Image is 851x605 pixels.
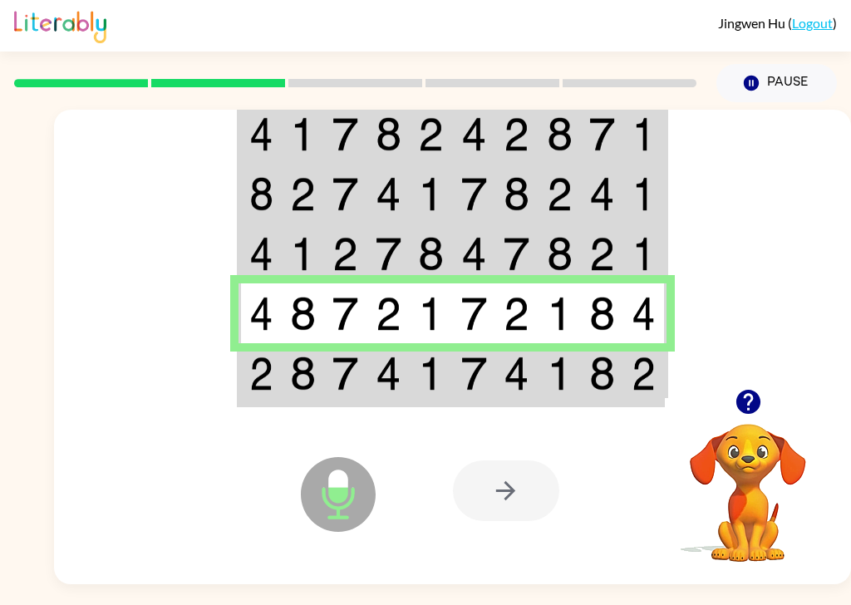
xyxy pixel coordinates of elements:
[249,297,273,331] img: 4
[418,237,444,271] img: 8
[504,177,529,211] img: 8
[547,357,573,391] img: 1
[547,117,573,151] img: 8
[547,237,573,271] img: 8
[376,117,401,151] img: 8
[376,297,401,331] img: 2
[332,117,358,151] img: 7
[290,357,316,391] img: 8
[589,177,615,211] img: 4
[792,15,833,31] a: Logout
[376,237,401,271] img: 7
[461,177,487,211] img: 7
[665,398,831,564] video: Your browser must support playing .mp4 files to use Literably. Please try using another browser.
[632,177,656,211] img: 1
[332,297,358,331] img: 7
[249,117,273,151] img: 4
[632,297,656,331] img: 4
[418,117,444,151] img: 2
[547,297,573,331] img: 1
[290,297,316,331] img: 8
[589,117,615,151] img: 7
[504,117,529,151] img: 2
[249,357,273,391] img: 2
[290,177,316,211] img: 2
[718,15,837,31] div: ( )
[589,297,615,331] img: 8
[632,357,656,391] img: 2
[504,297,529,331] img: 2
[589,237,615,271] img: 2
[418,177,444,211] img: 1
[589,357,615,391] img: 8
[376,177,401,211] img: 4
[632,117,656,151] img: 1
[332,177,358,211] img: 7
[418,357,444,391] img: 1
[290,117,316,151] img: 1
[249,237,273,271] img: 4
[461,297,487,331] img: 7
[418,297,444,331] img: 1
[504,237,529,271] img: 7
[718,15,788,31] span: Jingwen Hu
[249,177,273,211] img: 8
[547,177,573,211] img: 2
[632,237,656,271] img: 1
[716,64,837,102] button: Pause
[332,237,358,271] img: 2
[461,237,487,271] img: 4
[14,7,106,43] img: Literably
[376,357,401,391] img: 4
[290,237,316,271] img: 1
[461,117,487,151] img: 4
[504,357,529,391] img: 4
[461,357,487,391] img: 7
[332,357,358,391] img: 7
